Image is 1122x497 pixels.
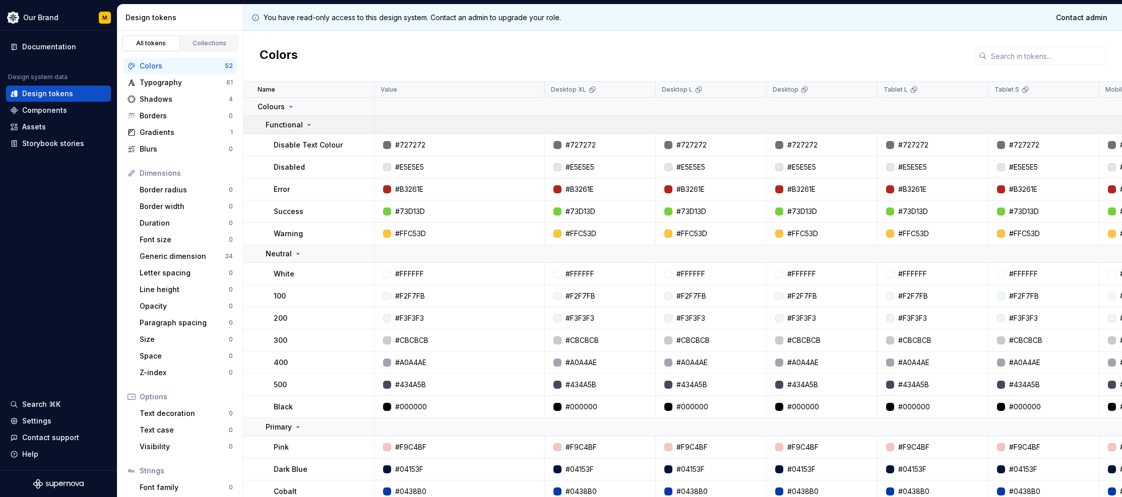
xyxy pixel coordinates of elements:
div: #000000 [566,402,597,412]
div: #F3F3F3 [787,313,816,323]
button: Search ⌘K [6,396,111,412]
div: #F2F7FB [676,291,706,301]
div: #B3261E [1009,184,1037,194]
div: Letter spacing [140,268,229,278]
div: Dimensions [140,168,233,178]
div: #73D13D [566,206,595,217]
div: #FFC53D [898,229,929,239]
div: Assets [22,122,46,132]
p: Colours [258,102,285,112]
div: #727272 [898,140,928,150]
div: #E5E5E5 [898,162,927,172]
div: #F2F7FB [898,291,928,301]
p: You have read-only access to this design system. Contact an admin to upgrade your role. [264,13,561,23]
div: #F9C4BF [566,442,597,452]
p: Desktop XL [551,86,586,94]
p: Desktop [773,86,798,94]
div: #E5E5E5 [395,162,424,172]
a: Storybook stories [6,135,111,152]
div: #FFC53D [787,229,818,239]
div: #000000 [787,402,819,412]
div: #727272 [566,140,596,150]
div: #A0A4AE [395,358,426,368]
div: 0 [229,352,233,360]
div: #F3F3F3 [566,313,594,323]
div: #434A5B [395,380,426,390]
span: Contact admin [1056,13,1107,23]
div: Collections [184,39,235,47]
div: 0 [229,335,233,343]
div: #F2F7FB [395,291,425,301]
div: #73D13D [1009,206,1039,217]
div: #E5E5E5 [787,162,816,172]
div: 0 [229,286,233,294]
a: Settings [6,413,111,429]
div: Blurs [140,144,229,154]
p: Pink [274,442,289,452]
div: #F9C4BF [1009,442,1040,452]
button: Our BrandM [2,7,115,28]
div: Settings [22,416,51,426]
p: 400 [274,358,288,368]
div: #434A5B [898,380,929,390]
div: #F9C4BF [395,442,426,452]
div: #04153F [1009,464,1037,474]
div: #727272 [395,140,425,150]
a: Design tokens [6,86,111,102]
div: #0438B0 [395,486,426,496]
div: #FFC53D [676,229,707,239]
div: 52 [225,62,233,70]
div: #F2F7FB [787,291,817,301]
div: #E5E5E5 [676,162,705,172]
div: #73D13D [395,206,425,217]
div: #434A5B [566,380,596,390]
p: Error [274,184,290,194]
div: Strings [140,466,233,476]
div: #F3F3F3 [898,313,927,323]
div: #73D13D [787,206,817,217]
div: #FFFFFF [676,269,705,279]
div: Our Brand [23,13,58,23]
div: #E5E5E5 [566,162,594,172]
div: #04153F [787,464,816,474]
div: #FFFFFF [898,269,927,279]
div: #727272 [676,140,707,150]
div: 0 [229,426,233,434]
div: Text decoration [140,408,229,418]
div: Border radius [140,185,229,195]
div: #FFFFFF [395,269,424,279]
div: #F2F7FB [1009,291,1039,301]
a: Border radius0 [136,182,237,198]
div: #CBCBCB [395,335,428,345]
a: Paragraph spacing0 [136,315,237,331]
p: Cobalt [274,486,297,496]
img: 344848e3-ec3d-4aa0-b708-b8ed6430a7e0.png [7,12,19,24]
p: Disable Text Colour [274,140,343,150]
div: Generic dimension [140,251,225,261]
div: #F2F7FB [566,291,595,301]
div: #73D13D [676,206,706,217]
div: #F9C4BF [898,442,929,452]
p: Warning [274,229,303,239]
a: Letter spacing0 [136,265,237,281]
div: #E5E5E5 [1009,162,1038,172]
div: #FFFFFF [566,269,594,279]
div: #CBCBCB [787,335,821,345]
div: Storybook stories [22,138,84,149]
div: #A0A4AE [676,358,708,368]
div: #B3261E [676,184,705,194]
a: Blurs0 [123,141,237,157]
div: #CBCBCB [898,335,931,345]
a: Shadows4 [123,91,237,107]
div: #A0A4AE [898,358,929,368]
div: 0 [229,319,233,327]
div: #0438B0 [787,486,819,496]
div: Search ⌘K [22,399,60,409]
button: Contact support [6,430,111,446]
a: Opacity0 [136,298,237,314]
a: Contact admin [1049,9,1114,27]
a: Assets [6,119,111,135]
a: Colors52 [123,58,237,74]
div: #000000 [1009,402,1041,412]
div: 61 [226,79,233,87]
